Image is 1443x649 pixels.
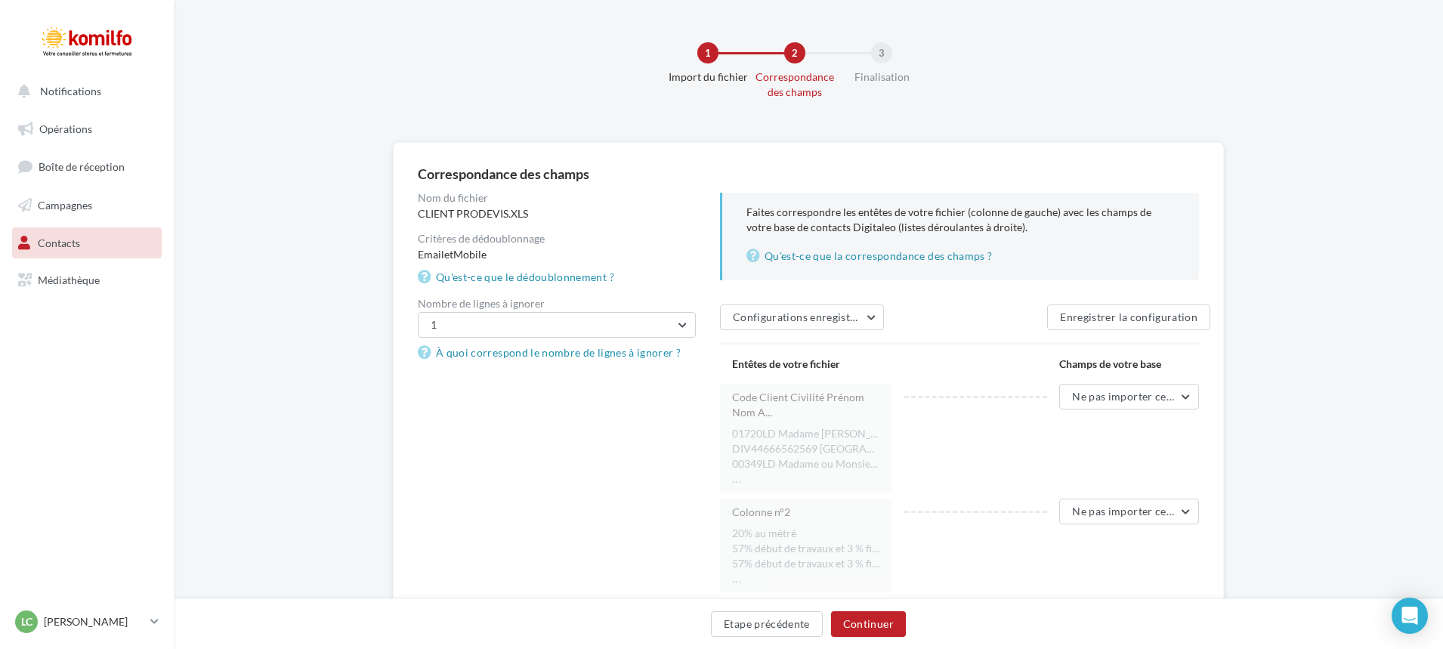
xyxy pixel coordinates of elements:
div: CLIENT PRODEVIS.XLS [418,206,696,221]
div: Correspondance des champs [418,167,1199,181]
a: Contacts [9,227,165,259]
p: [PERSON_NAME] [44,614,144,629]
a: À quoi correspond le nombre de lignes à ignorer ? [418,344,687,362]
span: Configurations enregistrées [733,311,870,323]
span: Médiathèque [38,274,100,286]
a: Lc [PERSON_NAME] [12,607,162,636]
div: Extrait de la colonne [732,526,880,586]
div: Import du fichier [660,70,756,85]
span: Campagnes [38,199,92,212]
a: Campagnes [9,190,165,221]
div: Critères de dédoublonnage [418,233,696,244]
span: Ne pas importer cette colonne [1072,505,1222,518]
div: 3 [871,42,892,63]
button: Ne pas importer cette colonne [1059,499,1199,524]
span: Lc [21,614,32,629]
div: Nombre de lignes à ignorer [418,298,696,309]
span: Mobile [453,248,487,261]
span: et [444,248,453,261]
div: Correspondance des champs [746,70,843,100]
li: DIV44666562569 [GEOGRAPHIC_DATA][PERSON_NAME][STREET_ADDRESS][PERSON_NAME] [PERSON_NAME][EMAIL_AD... [732,441,880,456]
div: Finalisation [833,70,930,85]
li: 20% au métré [732,526,880,541]
button: Etape précédente [711,611,823,637]
button: Configurations enregistrées [720,304,884,330]
div: Colonne n°2 [732,505,880,520]
span: Email [418,248,444,261]
li: 57% début de travaux et 3 % fin de chantier [732,556,880,571]
span: Opérations [39,122,92,135]
div: Open Intercom Messenger [1392,598,1428,634]
div: 2 [784,42,805,63]
span: Code Client Civilité Prénom Nom A... [732,390,880,420]
a: Qu'est-ce que le dédoublonnement ? [418,268,620,286]
a: Médiathèque [9,264,165,296]
span: Notifications [40,85,101,97]
li: 01720LD Madame [PERSON_NAME] [STREET_ADDRESS] 0626306702 A définir A définir Client Actif Batiges... [732,426,880,441]
span: 1 [431,318,437,331]
span: Ne pas importer cette colonne [1072,390,1222,403]
a: Opérations [9,113,165,145]
p: Faites correspondre les entêtes de votre fichier (colonne de gauche) avec les champs de votre bas... [746,205,1175,235]
button: Enregistrer la configuration [1047,304,1210,330]
li: 00349LD Madame ou Monsieur [PERSON_NAME] [STREET_ADDRESS] 0380627720 0650901628 A définir Bien ac... [732,456,880,471]
div: Champs de votre base [1047,345,1199,384]
button: Ne pas importer cette colonne [1059,384,1199,409]
a: Qu'est-ce que la correspondance des champs ? [746,247,1175,265]
li: ... [732,471,880,487]
button: 1 [418,312,696,338]
span: Boîte de réception [39,160,125,173]
div: Extrait de la colonne [732,426,880,487]
button: Continuer [831,611,906,637]
div: Nom du fichier [418,193,696,203]
div: 1 [697,42,718,63]
button: Notifications [9,76,159,107]
li: ... [732,571,880,586]
li: 57% début de travaux et 3 % fin de chantier OUI FAIT [732,541,880,556]
span: Contacts [38,236,80,249]
a: Boîte de réception [9,150,165,183]
div: Entêtes de votre fichier [720,345,892,384]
